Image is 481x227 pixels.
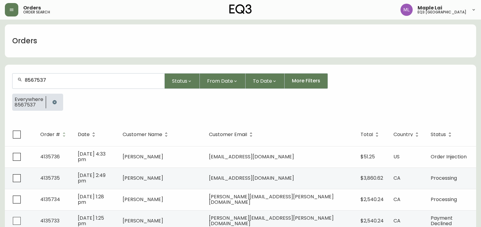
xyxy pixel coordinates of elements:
span: Country [393,132,421,137]
span: [PERSON_NAME] [123,175,163,182]
span: CA [393,196,400,203]
span: Status [172,77,187,85]
span: Orders [23,5,41,10]
span: Processing [431,196,457,203]
span: Customer Name [123,133,162,136]
span: 4135736 [40,153,60,160]
span: Customer Email [209,133,247,136]
img: logo [229,4,252,14]
button: From Date [200,73,246,89]
span: CA [393,217,400,224]
span: Order # [40,132,68,137]
span: $3,860.62 [361,175,383,182]
span: $51.25 [361,153,375,160]
span: CA [393,175,400,182]
h1: Orders [12,36,37,46]
span: [EMAIL_ADDRESS][DOMAIN_NAME] [209,153,294,160]
span: 4135734 [40,196,60,203]
span: Customer Email [209,132,255,137]
span: 4135735 [40,175,60,182]
button: To Date [246,73,285,89]
span: Maple Lai [418,5,442,10]
span: Payment Declined [431,214,453,227]
span: Everywhere [15,97,43,102]
span: Customer Name [123,132,170,137]
span: Total [361,133,373,136]
button: Status [165,73,200,89]
span: 8567537 [15,102,43,108]
span: [DATE] 1:28 pm [78,193,104,206]
span: Status [431,133,446,136]
span: Order # [40,133,60,136]
span: $2,540.24 [361,196,384,203]
h5: eq3 [GEOGRAPHIC_DATA] [418,10,466,14]
span: Date [78,132,98,137]
span: Date [78,133,90,136]
span: $2,540.24 [361,217,384,224]
span: To Date [253,77,272,85]
span: 4135733 [40,217,59,224]
span: US [393,153,400,160]
span: [DATE] 4:33 pm [78,150,106,163]
span: [PERSON_NAME] [123,153,163,160]
span: Country [393,133,413,136]
button: More Filters [285,73,328,89]
span: [DATE] 2:49 pm [78,172,106,184]
span: [EMAIL_ADDRESS][DOMAIN_NAME] [209,175,294,182]
span: From Date [207,77,233,85]
span: [PERSON_NAME][EMAIL_ADDRESS][PERSON_NAME][DOMAIN_NAME] [209,214,334,227]
span: [PERSON_NAME] [123,217,163,224]
span: [PERSON_NAME][EMAIL_ADDRESS][PERSON_NAME][DOMAIN_NAME] [209,193,334,206]
input: Search [25,77,160,83]
h5: order search [23,10,50,14]
span: [DATE] 1:25 pm [78,214,104,227]
span: Processing [431,175,457,182]
span: More Filters [292,77,320,84]
span: Total [361,132,381,137]
span: Status [431,132,454,137]
span: Order Injection [431,153,467,160]
img: 61e28cffcf8cc9f4e300d877dd684943 [400,4,413,16]
span: [PERSON_NAME] [123,196,163,203]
